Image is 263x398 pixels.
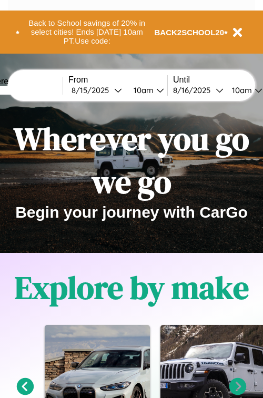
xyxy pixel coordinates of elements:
div: 10am [128,85,156,95]
div: 10am [227,85,255,95]
div: 8 / 16 / 2025 [173,85,216,95]
button: Back to School savings of 20% in select cities! Ends [DATE] 10am PT.Use code: [19,16,155,48]
b: BACK2SCHOOL20 [155,28,225,37]
button: 10am [125,85,167,96]
label: From [68,75,167,85]
div: 8 / 15 / 2025 [72,85,114,95]
button: 8/15/2025 [68,85,125,96]
h1: Explore by make [15,266,249,309]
